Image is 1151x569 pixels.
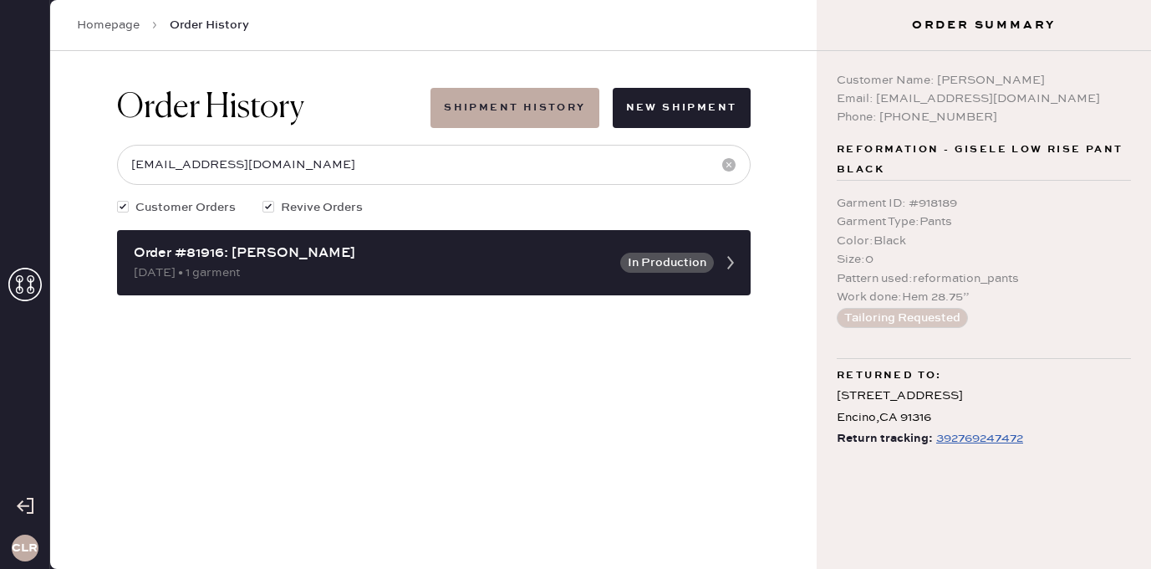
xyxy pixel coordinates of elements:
[837,213,1131,231] div: Garment Type : Pants
[933,428,1023,449] a: 392769247472
[837,308,968,328] button: Tailoring Requested
[1072,494,1143,566] iframe: Front Chat
[837,90,1131,108] div: Email: [EMAIL_ADDRESS][DOMAIN_NAME]
[837,71,1131,90] div: Customer Name: [PERSON_NAME]
[837,250,1131,269] div: Size : 0
[613,88,751,128] button: New Shipment
[837,140,1131,180] span: Reformation - Gisele Low Rise Pant Black
[12,542,38,554] h3: CLR
[117,88,304,128] h1: Order History
[117,145,751,185] input: Search by order number, customer name, email or phone number
[837,269,1131,288] div: Pattern used : reformation_pants
[135,198,236,217] span: Customer Orders
[77,17,140,33] a: Homepage
[837,232,1131,250] div: Color : Black
[430,88,598,128] button: Shipment History
[837,194,1131,213] div: Garment ID : # 918189
[281,198,363,217] span: Revive Orders
[837,288,1131,306] div: Work done : Hem 28.75”
[936,428,1023,449] div: https://www.fedex.com/apps/fedextrack/?tracknumbers=392769247472&cntry_code=US
[134,243,610,264] div: Order #81916: [PERSON_NAME]
[837,108,1131,126] div: Phone: [PHONE_NUMBER]
[134,264,610,282] div: [DATE] • 1 garment
[837,366,942,386] span: Returned to:
[817,17,1151,33] h3: Order Summary
[837,428,933,449] span: Return tracking:
[620,253,714,273] button: In Production
[170,17,249,33] span: Order History
[837,386,1131,428] div: [STREET_ADDRESS] Encino , CA 91316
